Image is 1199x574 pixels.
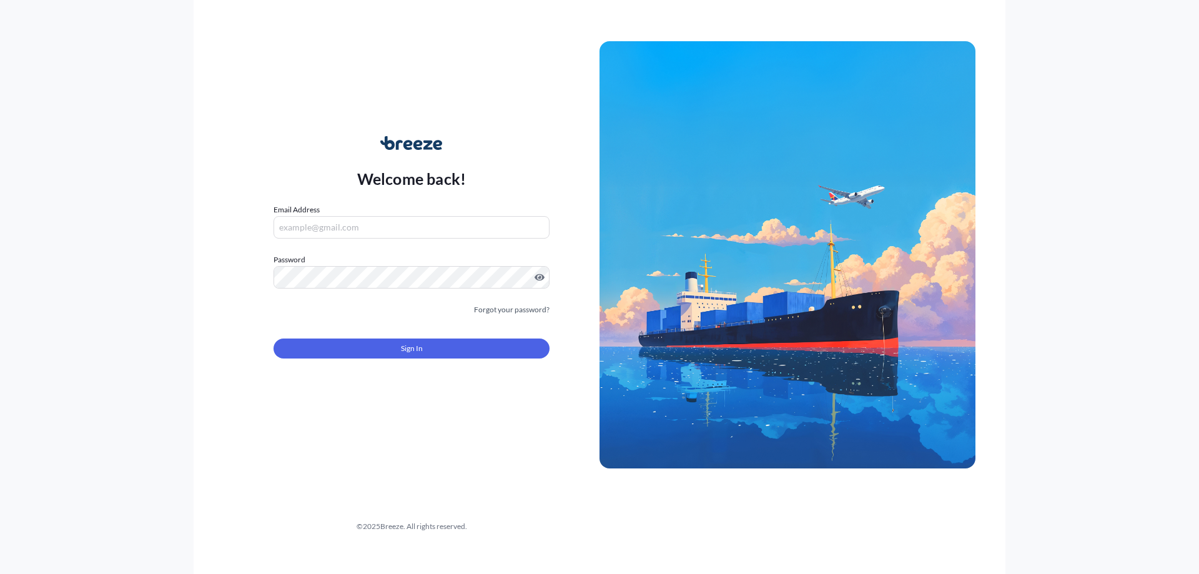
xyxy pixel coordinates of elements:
input: example@gmail.com [274,216,550,239]
label: Email Address [274,204,320,216]
button: Sign In [274,339,550,359]
a: Forgot your password? [474,304,550,316]
p: Welcome back! [357,169,466,189]
button: Show password [535,272,545,282]
span: Sign In [401,342,423,355]
label: Password [274,254,550,266]
div: © 2025 Breeze. All rights reserved. [224,520,599,533]
img: Ship illustration [599,41,975,468]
